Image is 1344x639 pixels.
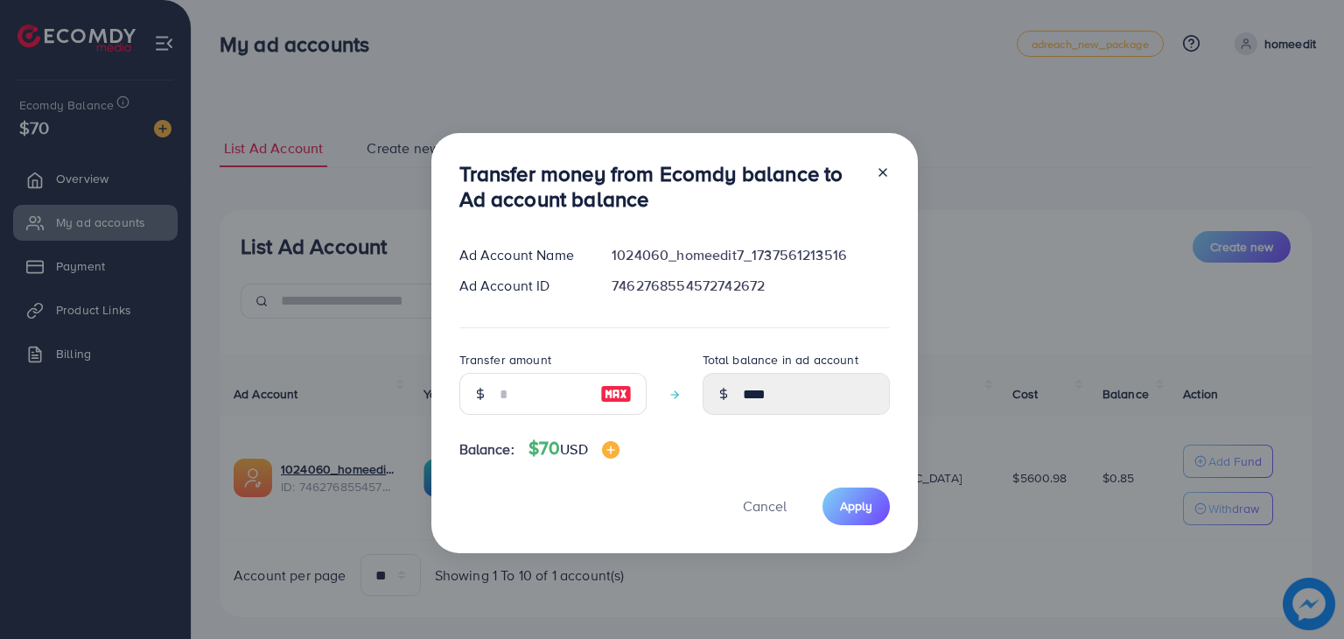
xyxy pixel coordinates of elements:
span: Apply [840,497,872,515]
img: image [600,383,632,404]
button: Cancel [721,488,808,525]
label: Transfer amount [459,351,551,369]
span: Cancel [743,496,787,516]
span: Balance: [459,439,514,460]
div: 1024060_homeedit7_1737561213516 [598,245,903,265]
div: Ad Account Name [445,245,598,265]
span: USD [560,439,587,459]
label: Total balance in ad account [703,351,858,369]
button: Apply [822,488,890,525]
img: image [602,441,619,459]
h4: $70 [528,438,619,460]
h3: Transfer money from Ecomdy balance to Ad account balance [459,161,862,212]
div: Ad Account ID [445,276,598,296]
div: 7462768554572742672 [598,276,903,296]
